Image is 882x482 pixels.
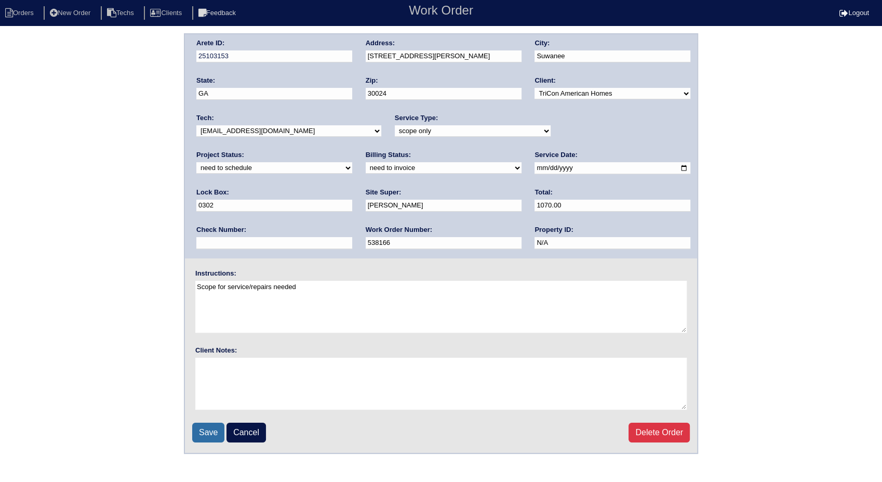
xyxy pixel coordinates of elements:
[195,281,687,333] textarea: Scope for service/repairs needed
[196,225,246,235] label: Check Number:
[144,6,190,20] li: Clients
[195,269,236,278] label: Instructions:
[196,76,215,85] label: State:
[534,150,577,160] label: Service Date:
[195,346,237,355] label: Client Notes:
[192,423,224,442] input: Save
[366,38,395,48] label: Address:
[534,225,573,235] label: Property ID:
[101,9,142,17] a: Techs
[192,6,244,20] li: Feedback
[44,9,99,17] a: New Order
[534,188,552,197] label: Total:
[226,423,266,442] a: Cancel
[366,76,378,85] label: Zip:
[101,6,142,20] li: Techs
[534,76,555,85] label: Client:
[629,423,690,442] a: Delete Order
[366,225,432,235] label: Work Order Number:
[534,38,550,48] label: City:
[196,113,214,123] label: Tech:
[44,6,99,20] li: New Order
[366,188,402,197] label: Site Super:
[839,9,869,17] a: Logout
[366,50,522,62] input: Enter a location
[196,150,244,160] label: Project Status:
[196,188,229,197] label: Lock Box:
[395,113,438,123] label: Service Type:
[196,38,224,48] label: Arete ID:
[144,9,190,17] a: Clients
[366,150,411,160] label: Billing Status:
